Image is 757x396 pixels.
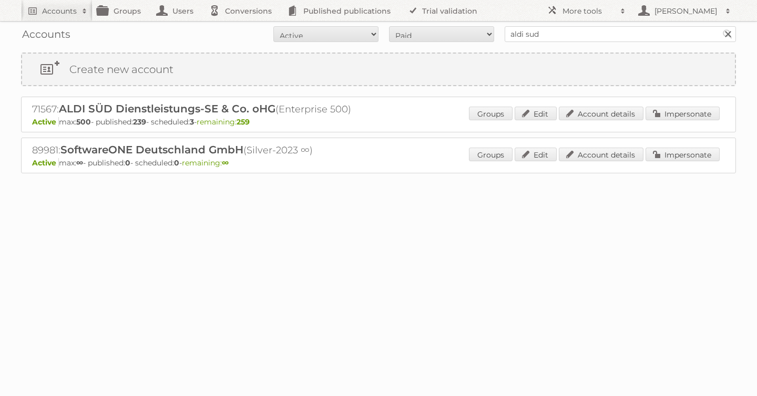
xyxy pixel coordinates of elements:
[237,117,250,127] strong: 259
[182,158,229,168] span: remaining:
[32,158,59,168] span: Active
[469,107,513,120] a: Groups
[646,107,720,120] a: Impersonate
[125,158,130,168] strong: 0
[22,54,735,85] a: Create new account
[42,6,77,16] h2: Accounts
[32,117,725,127] p: max: - published: - scheduled: -
[222,158,229,168] strong: ∞
[59,102,275,115] span: ALDI SÜD Dienstleistungs-SE & Co. oHG
[32,158,725,168] p: max: - published: - scheduled: -
[190,117,194,127] strong: 3
[559,107,643,120] a: Account details
[652,6,720,16] h2: [PERSON_NAME]
[646,148,720,161] a: Impersonate
[515,148,557,161] a: Edit
[562,6,615,16] h2: More tools
[76,158,83,168] strong: ∞
[720,26,735,42] input: Search
[32,102,400,116] h2: 71567: (Enterprise 500)
[197,117,250,127] span: remaining:
[559,148,643,161] a: Account details
[76,117,91,127] strong: 500
[32,117,59,127] span: Active
[133,117,146,127] strong: 239
[174,158,179,168] strong: 0
[60,143,243,156] span: SoftwareONE Deutschland GmbH
[32,143,400,157] h2: 89981: (Silver-2023 ∞)
[515,107,557,120] a: Edit
[469,148,513,161] a: Groups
